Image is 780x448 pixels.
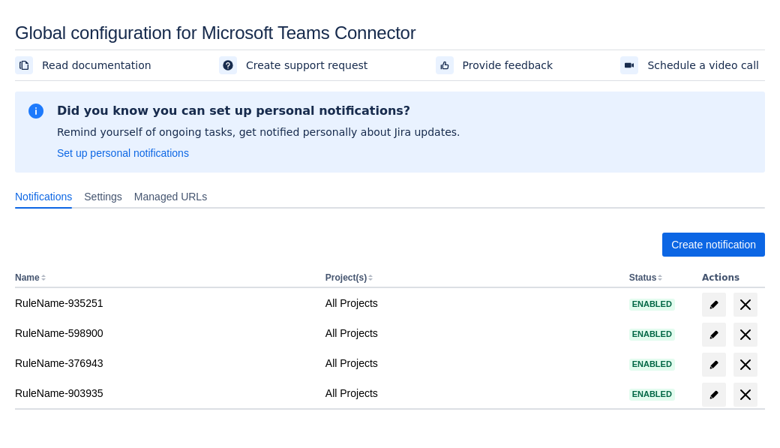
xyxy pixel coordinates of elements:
[18,59,30,71] span: documentation
[736,356,754,374] span: delete
[708,359,720,371] span: edit
[84,189,122,204] span: Settings
[629,300,675,308] span: Enabled
[325,386,617,401] div: All Projects
[57,146,189,161] a: Set up personal notifications
[647,58,759,73] span: Schedule a video call
[662,233,765,257] button: Create notification
[325,296,617,311] div: All Projects
[629,360,675,368] span: Enabled
[696,269,765,288] th: Actions
[439,59,451,71] span: feedback
[325,356,617,371] div: All Projects
[436,56,559,74] a: Provide feedback
[671,233,756,257] span: Create notification
[15,56,157,74] a: Read documentation
[134,189,207,204] span: Managed URLs
[325,272,367,283] button: Project(s)
[708,389,720,401] span: edit
[623,59,635,71] span: videoCall
[57,104,460,119] h2: Did you know you can set up personal notifications?
[629,272,657,283] button: Status
[15,356,313,371] div: RuleName-376943
[15,386,313,401] div: RuleName-903935
[222,59,234,71] span: support
[15,272,40,283] button: Name
[708,329,720,341] span: edit
[57,125,460,140] p: Remind yourself of ongoing tasks, get notified personally about Jira updates.
[629,330,675,338] span: Enabled
[736,386,754,404] span: delete
[463,58,553,73] span: Provide feedback
[708,299,720,311] span: edit
[325,326,617,341] div: All Projects
[246,58,367,73] span: Create support request
[42,58,151,73] span: Read documentation
[15,23,765,44] div: Global configuration for Microsoft Teams Connector
[620,56,765,74] a: Schedule a video call
[27,102,45,120] span: information
[736,296,754,314] span: delete
[15,296,313,311] div: RuleName-935251
[736,326,754,344] span: delete
[219,56,373,74] a: Create support request
[15,189,72,204] span: Notifications
[629,390,675,398] span: Enabled
[15,326,313,341] div: RuleName-598900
